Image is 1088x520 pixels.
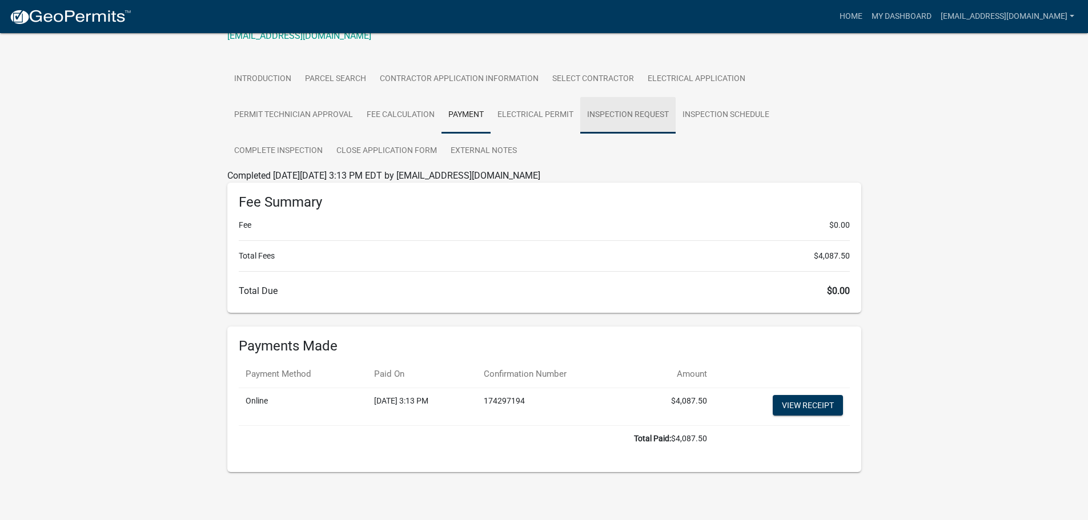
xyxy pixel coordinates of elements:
a: Complete Inspection [227,133,330,170]
th: Payment Method [239,361,367,388]
span: $4,087.50 [814,250,850,262]
a: Fee Calculation [360,97,441,134]
td: 174297194 [477,388,633,426]
a: View receipt [773,395,843,416]
th: Confirmation Number [477,361,633,388]
a: Payment [441,97,491,134]
a: Inspection Schedule [676,97,776,134]
a: Close Application Form [330,133,444,170]
a: Contractor Application Information [373,61,545,98]
a: Permit Technician Approval [227,97,360,134]
td: $4,087.50 [239,426,714,452]
b: Total Paid: [634,434,671,443]
a: Inspection Request [580,97,676,134]
th: Paid On [367,361,477,388]
a: Electrical Permit [491,97,580,134]
h6: Total Due [239,285,850,296]
th: Amount [633,361,714,388]
span: $0.00 [829,219,850,231]
li: Fee [239,219,850,231]
td: Online [239,388,367,426]
td: [DATE] 3:13 PM [367,388,477,426]
a: Electrical Application [641,61,752,98]
span: Completed [DATE][DATE] 3:13 PM EDT by [EMAIL_ADDRESS][DOMAIN_NAME] [227,170,540,181]
a: Home [835,6,867,27]
a: External Notes [444,133,524,170]
h6: Payments Made [239,338,850,354]
a: Parcel search [298,61,373,98]
a: Select contractor [545,61,641,98]
h6: Fee Summary [239,194,850,211]
a: Introduction [227,61,298,98]
span: $0.00 [827,285,850,296]
li: Total Fees [239,250,850,262]
a: My Dashboard [867,6,936,27]
a: [EMAIL_ADDRESS][DOMAIN_NAME] [936,6,1079,27]
a: [EMAIL_ADDRESS][DOMAIN_NAME] [227,30,371,41]
td: $4,087.50 [633,388,714,426]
